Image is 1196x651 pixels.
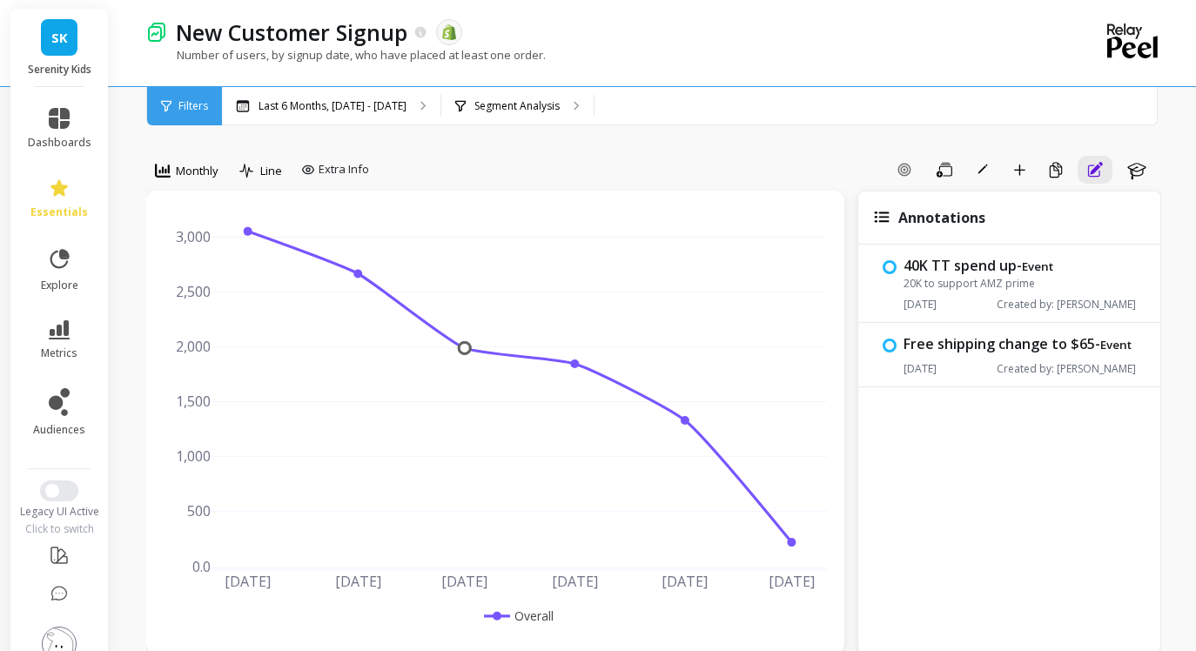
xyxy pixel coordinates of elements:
[898,208,985,227] span: Annotations
[146,47,546,63] p: Number of users, by signup date, who have placed at least one order.
[904,362,937,376] span: [DATE]
[178,99,208,113] span: Filters
[28,136,91,150] span: dashboards
[1022,258,1053,274] small: Event
[41,346,77,360] span: metrics
[10,522,109,536] div: Click to switch
[28,63,91,77] p: Serenity Kids
[260,163,282,179] span: Line
[176,17,407,47] p: New Customer Signup
[1100,337,1132,352] small: Event
[259,99,407,113] p: Last 6 Months, [DATE] - [DATE]
[41,279,78,292] span: explore
[146,22,167,43] img: header icon
[474,99,560,113] p: Segment Analysis
[30,205,88,219] span: essentials
[441,24,457,40] img: api.shopify.svg
[51,28,68,48] span: SK
[904,333,1136,355] span: Free shipping change to $65 -
[176,163,218,179] span: Monthly
[904,255,1136,277] span: 40K TT spend up -
[997,298,1136,312] span: Created by: [PERSON_NAME]
[40,480,78,501] button: Switch to New UI
[997,362,1136,376] span: Created by: [PERSON_NAME]
[904,298,937,312] span: [DATE]
[10,505,109,519] div: Legacy UI Active
[33,423,85,437] span: audiences
[319,161,369,178] span: Extra Info
[904,277,1136,291] span: 20K to support AMZ prime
